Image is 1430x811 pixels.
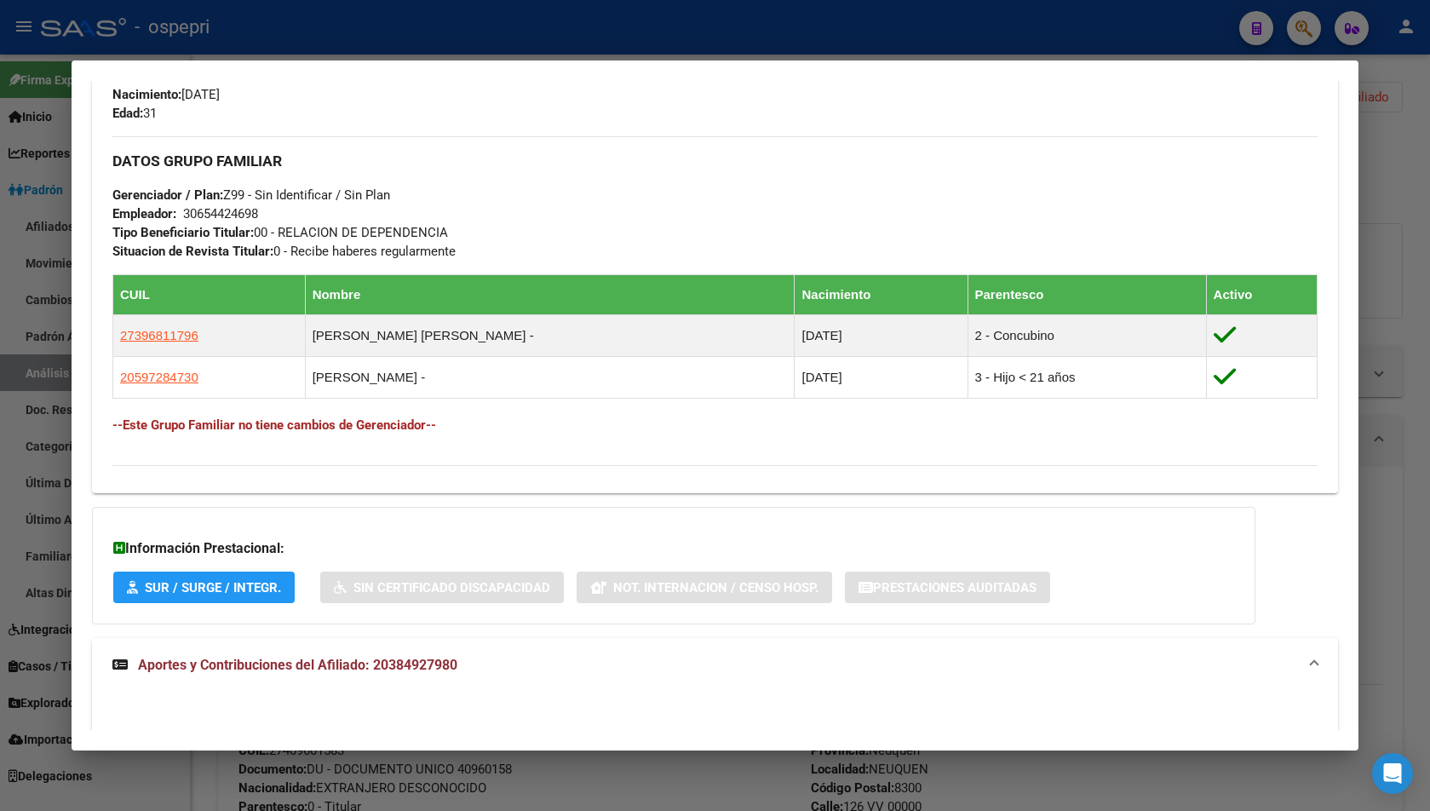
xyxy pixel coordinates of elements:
[145,580,281,595] span: SUR / SURGE / INTEGR.
[113,538,1234,559] h3: Información Prestacional:
[112,206,176,221] strong: Empleador:
[183,204,258,223] div: 30654424698
[320,572,564,603] button: Sin Certificado Discapacidad
[873,580,1037,595] span: Prestaciones Auditadas
[120,370,198,384] span: 20597284730
[112,68,144,83] strong: Sexo:
[92,638,1338,693] mat-expansion-panel-header: Aportes y Contribuciones del Afiliado: 20384927980
[112,225,448,240] span: 00 - RELACION DE DEPENDENCIA
[1372,753,1413,794] div: Open Intercom Messenger
[112,187,223,203] strong: Gerenciador / Plan:
[112,106,157,121] span: 31
[353,580,550,595] span: Sin Certificado Discapacidad
[305,274,795,314] th: Nombre
[305,314,795,356] td: [PERSON_NAME] [PERSON_NAME] -
[113,572,295,603] button: SUR / SURGE / INTEGR.
[1206,274,1317,314] th: Activo
[795,274,968,314] th: Nacimiento
[795,356,968,398] td: [DATE]
[305,356,795,398] td: [PERSON_NAME] -
[968,314,1206,356] td: 2 - Concubino
[613,580,818,595] span: Not. Internacion / Censo Hosp.
[968,274,1206,314] th: Parentesco
[845,572,1050,603] button: Prestaciones Auditadas
[968,356,1206,398] td: 3 - Hijo < 21 años
[112,274,305,314] th: CUIL
[577,572,832,603] button: Not. Internacion / Censo Hosp.
[112,152,1318,170] h3: DATOS GRUPO FAMILIAR
[112,87,220,102] span: [DATE]
[112,68,155,83] span: M
[112,416,1318,434] h4: --Este Grupo Familiar no tiene cambios de Gerenciador--
[112,106,143,121] strong: Edad:
[112,244,456,259] span: 0 - Recibe haberes regularmente
[112,225,254,240] strong: Tipo Beneficiario Titular:
[120,328,198,342] span: 27396811796
[138,657,457,673] span: Aportes y Contribuciones del Afiliado: 20384927980
[112,244,273,259] strong: Situacion de Revista Titular:
[112,187,390,203] span: Z99 - Sin Identificar / Sin Plan
[112,87,181,102] strong: Nacimiento:
[795,314,968,356] td: [DATE]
